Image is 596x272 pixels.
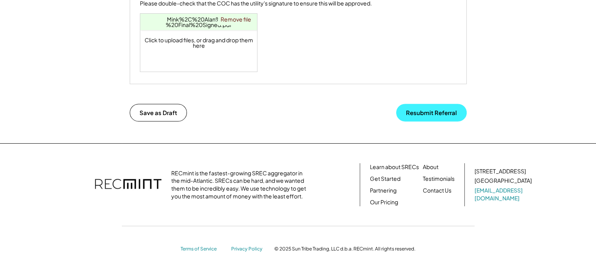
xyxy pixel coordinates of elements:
a: [EMAIL_ADDRESS][DOMAIN_NAME] [475,187,533,202]
a: Contact Us [423,187,451,195]
button: Save as Draft [130,104,187,121]
a: Partnering [370,187,397,195]
a: Privacy Policy [231,246,266,252]
a: Terms of Service [181,246,224,252]
div: Click to upload files, or drag and drop them here [140,14,258,72]
a: Testimonials [423,175,455,183]
div: RECmint is the fastest-growing SREC aggregator in the mid-Atlantic. SRECs can be hard, and we wan... [171,169,310,200]
div: [STREET_ADDRESS] [475,168,526,175]
a: Mink%2C%20Alan%20-%20Final%20Signed.pdf [166,16,232,28]
a: Remove file [218,14,254,25]
a: Learn about SRECs [370,163,419,171]
img: recmint-logotype%403x.png [95,171,161,198]
a: Get Started [370,175,400,183]
a: About [423,163,438,171]
div: © 2025 Sun Tribe Trading, LLC d.b.a. RECmint. All rights reserved. [274,246,415,252]
button: Resubmit Referral [396,104,467,121]
div: [GEOGRAPHIC_DATA] [475,177,532,185]
a: Our Pricing [370,198,398,206]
